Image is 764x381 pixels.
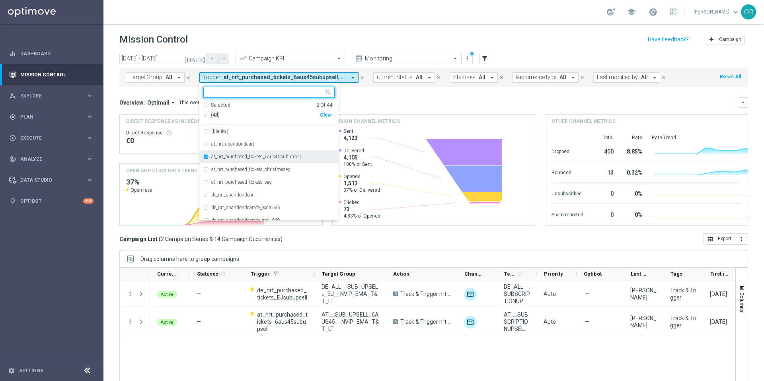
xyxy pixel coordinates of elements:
div: lightbulb Optibot +10 [9,198,94,204]
div: There are unsaved changes [469,51,475,56]
i: keyboard_arrow_right [86,113,94,121]
div: Selected [211,102,230,109]
colored-tag: Active [157,290,177,298]
div: de_nrt_abandondcart [203,189,335,201]
span: school [627,8,636,16]
span: Recurrence type: [516,74,557,81]
span: Campaign [719,37,741,42]
span: Track & Trigger nrt_purchased_tickets [400,290,450,297]
button: Reset All [719,72,742,81]
div: 12 Aug 2025, Tuesday [710,318,727,325]
span: Execute [20,136,86,140]
button: more_vert [735,233,748,245]
div: 0% [623,208,642,220]
h1: Mission Control [119,34,188,45]
button: close [185,73,192,82]
span: 100% of Sent [343,161,372,167]
div: at_nrt_purchased_tickets_christmaseg [203,163,335,176]
h4: OPEN AND CLICK RATE TREND [126,167,197,174]
multiple-options-button: Export to CSV [704,235,748,242]
i: arrow_drop_down [349,74,357,81]
i: arrow_drop_down [175,74,183,81]
h3: Campaign List [119,235,283,243]
ng-dropdown-panel: Options list [199,102,339,221]
i: more_vert [464,55,470,62]
button: close [660,73,667,82]
span: Columns [739,292,745,313]
h2: 37% [126,177,214,187]
span: Last Modified By [631,271,650,277]
span: — [197,319,201,325]
i: arrow_drop_down [651,74,658,81]
i: keyboard_arrow_right [86,134,94,142]
i: refresh [517,270,523,277]
button: more_vert [463,54,471,63]
i: person_search [9,92,16,99]
button: gps_fixed Plan keyboard_arrow_right [9,114,94,120]
span: DE_ALL__SUBSCRIPTIONUPSELL__NVIP_EMA_T&T_LT [504,283,530,305]
div: OR [741,4,756,19]
span: Active [161,292,173,297]
span: Current Status [157,271,176,277]
span: — [585,318,589,325]
span: Tags [670,271,682,277]
span: Open rate [131,187,152,193]
button: Data Studio keyboard_arrow_right [9,177,94,183]
span: Trigger [251,271,270,277]
span: 4.83% of Opened [343,213,380,219]
span: Auto [544,319,556,325]
div: 0 [593,208,614,220]
div: 2 Of 44 [316,102,332,109]
span: Opened [343,173,380,180]
div: at_nrt_purchased_tickets_seg [203,176,335,189]
button: more_vert [127,318,134,325]
button: arrow_back [207,53,218,64]
i: close [359,75,365,80]
button: person_search Explore keyboard_arrow_right [9,93,94,99]
i: arrow_drop_down [569,74,577,81]
span: — [585,290,589,297]
h3: Overview: [119,99,145,106]
label: de_nrt_abandondcartde_exclL649 [211,205,281,210]
label: at_nrt_abandondcart [211,142,254,146]
span: Calculate column [218,269,226,278]
img: Optimail [464,316,477,329]
i: close [436,75,441,80]
ng-select: Campaign KPI [236,53,345,64]
i: keyboard_arrow_down [740,100,746,105]
button: arrow_forward [218,53,229,64]
span: 2 Campaign Series & 14 Campaign Occurrences [161,235,281,243]
a: [PERSON_NAME]keyboard_arrow_down [693,6,741,18]
span: at_nrt_purchased_tickets_6aus45subupsell [257,311,308,332]
div: 12 Aug 2025, Tuesday [710,290,727,297]
button: close [359,73,366,82]
div: track_changes Analyze keyboard_arrow_right [9,156,94,162]
div: Magdalena Zazula [630,315,657,329]
span: 37% of Delivered [343,187,380,193]
i: arrow_drop_down [426,74,433,81]
div: Optimail [464,288,477,301]
i: keyboard_arrow_right [86,92,94,99]
div: +10 [83,198,94,204]
span: A [393,319,398,324]
div: This overview shows data of campaigns executed via Optimail [179,99,317,106]
span: Track & Trigger [670,315,696,329]
button: equalizer Dashboard [9,51,94,57]
span: de_nrt_purchased_tickets_EJsubupsell [257,287,308,301]
i: more_vert [127,290,134,297]
span: All [416,74,423,81]
input: Have Feedback? [648,37,689,42]
span: All [166,74,172,81]
div: Rate [623,134,642,141]
div: Spam reported [552,208,583,220]
h4: Main channel metrics [339,118,400,125]
span: Optibot [584,271,602,277]
i: arrow_drop_down [489,74,496,81]
span: — [197,291,201,297]
button: play_circle_outline Execute keyboard_arrow_right [9,135,94,141]
div: Bounced [552,165,583,178]
div: Plan [9,113,86,121]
